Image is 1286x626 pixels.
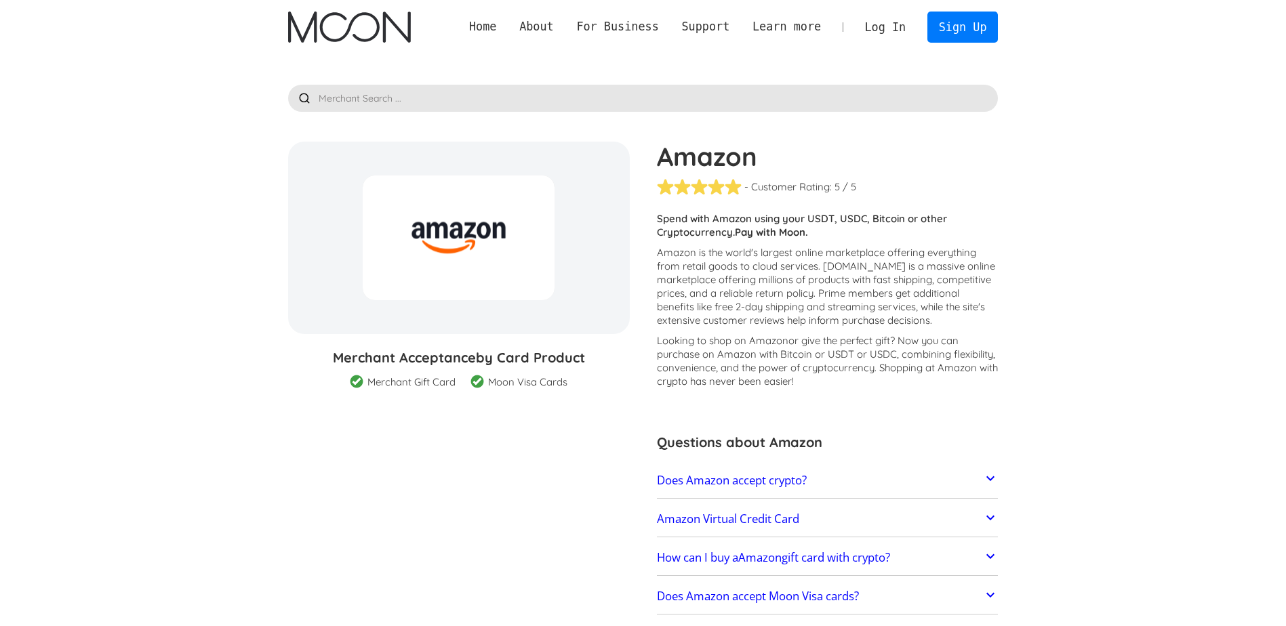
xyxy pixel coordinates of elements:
[288,85,999,112] input: Merchant Search ...
[458,18,508,35] a: Home
[657,512,799,526] h2: Amazon Virtual Credit Card
[519,18,554,35] div: About
[288,12,411,43] img: Moon Logo
[488,375,567,389] div: Moon Visa Cards
[367,375,456,389] div: Merchant Gift Card
[657,246,999,327] p: Amazon is the world's largest online marketplace offering everything from retail goods to cloud s...
[670,18,741,35] div: Support
[735,226,808,238] strong: Pay with Moon.
[657,543,999,572] a: How can I buy aAmazongift card with crypto?
[927,12,998,42] a: Sign Up
[288,348,630,368] h3: Merchant Acceptance
[508,18,565,35] div: About
[788,334,890,347] span: or give the perfect gift
[681,18,729,35] div: Support
[657,505,999,533] a: Amazon Virtual Credit Card
[853,12,917,42] a: Log In
[657,589,859,603] h2: Does Amazon accept Moon Visa cards?
[565,18,670,35] div: For Business
[843,180,856,194] div: / 5
[657,551,890,564] h2: How can I buy a gift card with crypto?
[657,474,807,487] h2: Does Amazon accept crypto?
[476,349,585,366] span: by Card Product
[752,18,821,35] div: Learn more
[741,18,832,35] div: Learn more
[657,583,999,611] a: Does Amazon accept Moon Visa cards?
[657,334,999,388] p: Looking to shop on Amazon ? Now you can purchase on Amazon with Bitcoin or USDT or USDC, combinin...
[657,142,999,171] h1: Amazon
[657,212,999,239] p: Spend with Amazon using your USDT, USDC, Bitcoin or other Cryptocurrency.
[657,466,999,495] a: Does Amazon accept crypto?
[576,18,658,35] div: For Business
[657,432,999,453] h3: Questions about Amazon
[835,180,840,194] div: 5
[288,12,411,43] a: home
[744,180,832,194] div: - Customer Rating:
[738,549,782,565] span: Amazon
